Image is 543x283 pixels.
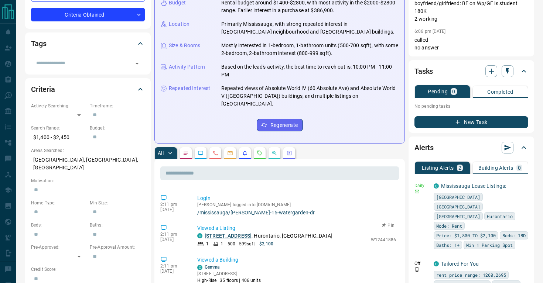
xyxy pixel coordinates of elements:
p: Listing Alerts [422,165,454,170]
div: Tasks [414,62,528,80]
button: Open [132,58,142,69]
p: Repeated views of Absolute World IV (60 Absolute Ave) and Absolute World V ([GEOGRAPHIC_DATA]) bu... [221,84,399,108]
button: New Task [414,116,528,128]
span: [GEOGRAPHIC_DATA] [436,213,480,220]
p: 6:06 pm [DATE] [414,29,446,34]
a: /mississauga/[PERSON_NAME]-15-watergarden-dr [197,210,396,215]
svg: Email [414,189,420,194]
p: Beds: [31,222,86,228]
p: Pending [428,89,448,94]
p: Size & Rooms [169,42,201,49]
p: 1 [221,241,223,247]
p: Min Size: [90,200,145,206]
p: [DATE] [160,207,186,212]
p: Completed [487,89,513,94]
button: Regenerate [257,119,303,131]
svg: Emails [227,150,233,156]
span: [GEOGRAPHIC_DATA] [436,203,480,210]
svg: Push Notification Only [414,267,420,272]
p: Home Type: [31,200,86,206]
a: Mississauga Lease Listings: [441,183,506,189]
div: condos.ca [197,265,202,270]
div: condos.ca [197,233,202,238]
p: All [158,151,164,156]
div: condos.ca [434,183,439,189]
p: $2,100 [259,241,274,247]
span: Baths: 1+ [436,241,460,249]
p: 0 [518,165,521,170]
p: Credit Score: [31,266,145,273]
p: $1,400 - $2,450 [31,131,86,144]
p: 2:11 pm [160,263,186,269]
span: Mode: Rent [436,222,462,229]
svg: Notes [183,150,189,156]
p: Pre-Approval Amount: [90,244,145,251]
span: Min 1 Parking Spot [466,241,513,249]
span: Price: $1,800 TO $2,100 [436,232,496,239]
h2: Alerts [414,142,434,153]
div: Tags [31,35,145,52]
p: Off [414,260,429,267]
p: Motivation: [31,177,145,184]
div: Criteria [31,80,145,98]
p: Actively Searching: [31,103,86,109]
p: Based on the lead's activity, the best time to reach out is: 10:00 PM - 11:00 PM [221,63,399,79]
p: 2:11 pm [160,202,186,207]
p: Timeframe: [90,103,145,109]
p: Baths: [90,222,145,228]
p: Repeated Interest [169,84,210,92]
p: Budget: [90,125,145,131]
svg: Calls [212,150,218,156]
div: Criteria Obtained [31,8,145,21]
h2: Criteria [31,83,55,95]
svg: Agent Actions [286,150,292,156]
button: Pin [378,222,399,229]
p: W12441886 [371,237,396,243]
p: No pending tasks [414,101,528,112]
svg: Opportunities [271,150,277,156]
span: Beds: 1BD [502,232,526,239]
p: Location [169,20,189,28]
p: Areas Searched: [31,147,145,154]
p: 1 [206,241,209,247]
a: [STREET_ADDRESS] [205,233,252,239]
p: Daily [414,182,429,189]
span: [GEOGRAPHIC_DATA] [436,193,480,201]
h2: Tags [31,38,46,49]
svg: Listing Alerts [242,150,248,156]
span: rent price range: 1260,2695 [436,271,506,279]
h2: Tasks [414,65,433,77]
p: 0 [452,89,455,94]
svg: Lead Browsing Activity [198,150,204,156]
p: Primarily Mississauga, with strong repeated interest in [GEOGRAPHIC_DATA] neighbourhood and [GEOG... [221,20,399,36]
div: Alerts [414,139,528,156]
div: condos.ca [434,261,439,266]
p: [STREET_ADDRESS] [197,270,261,277]
a: Gemma [205,265,220,270]
p: called no answer [414,36,528,52]
p: 2:11 pm [160,232,186,237]
p: 2 [458,165,461,170]
a: Tailored For You [441,261,479,267]
p: Mostly interested in 1-bedroom, 1-bathroom units (500-700 sqft), with some 2-bedroom, 2-bathroom ... [221,42,399,57]
p: [DATE] [160,237,186,242]
p: Pre-Approved: [31,244,86,251]
p: [DATE] [160,269,186,274]
p: Viewed a Building [197,256,396,264]
p: [PERSON_NAME] logged into [DOMAIN_NAME] [197,202,396,207]
p: Viewed a Listing [197,224,396,232]
p: Login [197,194,396,202]
p: Search Range: [31,125,86,131]
svg: Requests [257,150,263,156]
p: 500 - 599 sqft [228,241,255,247]
p: Building Alerts [478,165,513,170]
p: , Hurontario, [GEOGRAPHIC_DATA] [205,232,332,240]
p: Activity Pattern [169,63,205,71]
span: Hurontario [487,213,513,220]
p: [GEOGRAPHIC_DATA], [GEOGRAPHIC_DATA], [GEOGRAPHIC_DATA] [31,154,145,174]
